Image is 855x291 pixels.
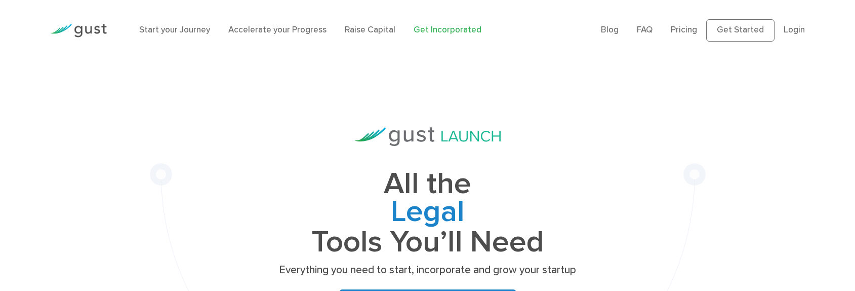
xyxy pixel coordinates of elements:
a: Login [784,25,805,35]
a: Blog [601,25,619,35]
a: Start your Journey [139,25,210,35]
a: FAQ [637,25,653,35]
span: Legal [276,198,580,229]
a: Get Incorporated [414,25,481,35]
img: Gust Logo [50,24,107,38]
a: Get Started [706,19,775,42]
a: Accelerate your Progress [228,25,327,35]
a: Raise Capital [345,25,395,35]
a: Pricing [671,25,697,35]
p: Everything you need to start, incorporate and grow your startup [276,263,580,277]
h1: All the Tools You’ll Need [276,170,580,256]
img: Gust Launch Logo [355,127,501,146]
